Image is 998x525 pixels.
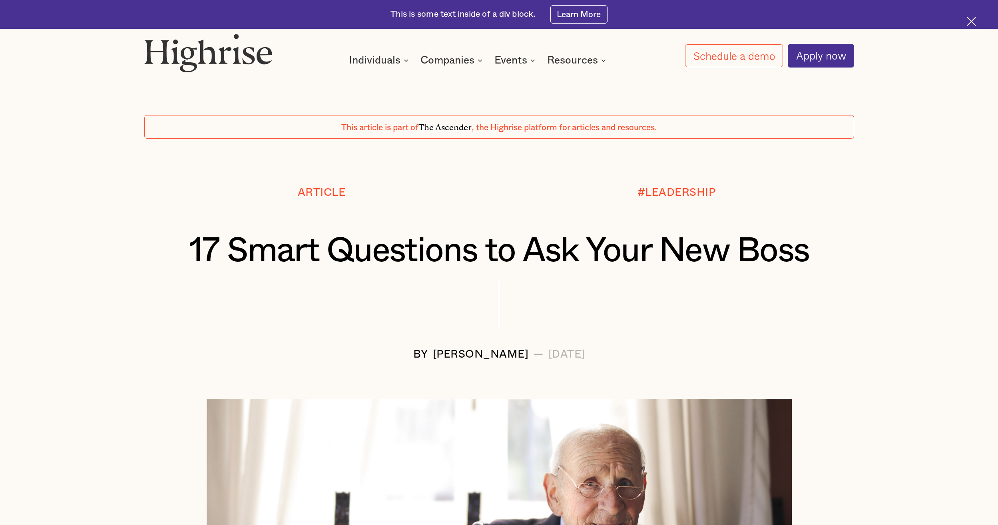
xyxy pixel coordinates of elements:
[550,5,608,23] a: Learn More
[547,56,608,65] div: Resources
[349,56,411,65] div: Individuals
[183,232,816,270] h1: 17 Smart Questions to Ask Your New Boss
[349,56,400,65] div: Individuals
[494,56,527,65] div: Events
[298,187,346,199] div: Article
[533,348,544,360] div: —
[433,348,529,360] div: [PERSON_NAME]
[420,56,485,65] div: Companies
[788,44,854,67] a: Apply now
[390,9,536,20] div: This is some text inside of a div block.
[967,17,976,26] img: Cross icon
[418,120,472,130] span: The Ascender
[472,123,657,132] span: , the Highrise platform for articles and resources.
[494,56,538,65] div: Events
[637,187,716,199] div: #LEADERSHIP
[413,348,428,360] div: BY
[420,56,474,65] div: Companies
[144,34,273,72] img: Highrise logo
[547,56,598,65] div: Resources
[341,123,418,132] span: This article is part of
[685,44,783,68] a: Schedule a demo
[548,348,585,360] div: [DATE]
